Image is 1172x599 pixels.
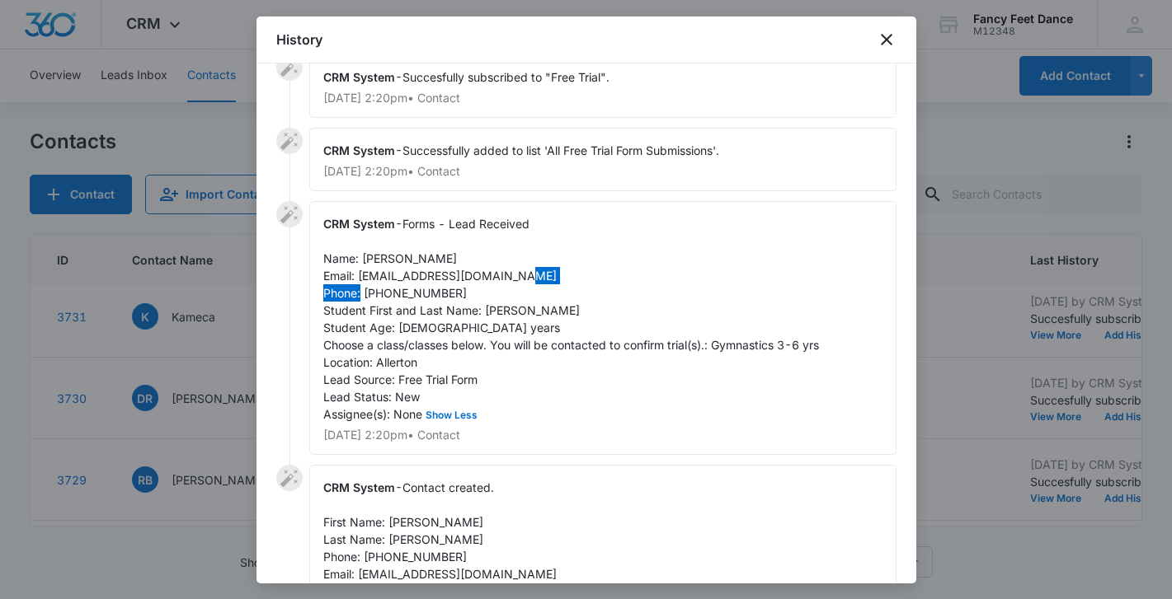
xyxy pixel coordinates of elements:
span: CRM System [323,70,395,84]
span: CRM System [323,217,395,231]
span: Contact created. First Name: [PERSON_NAME] Last Name: [PERSON_NAME] Phone: [PHONE_NUMBER] Email: ... [323,480,557,598]
button: close [877,30,897,49]
p: [DATE] 2:20pm • Contact [323,92,883,104]
p: [DATE] 2:20pm • Contact [323,166,883,177]
p: [DATE] 2:20pm • Contact [323,429,883,441]
span: Succesfully subscribed to "Free Trial". [402,70,610,84]
div: - [309,54,897,118]
span: CRM System [323,480,395,494]
span: CRM System [323,143,395,157]
span: Successfully added to list 'All Free Trial Form Submissions'. [402,143,719,157]
h1: History [276,30,322,49]
div: - [309,201,897,455]
button: Show Less [422,410,481,420]
div: - [309,128,897,191]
